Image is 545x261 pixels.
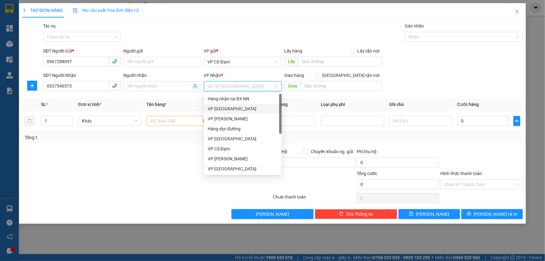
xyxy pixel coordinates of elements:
input: Ghi Chú [389,116,453,126]
span: Lấy [284,57,299,67]
span: printer [467,212,471,217]
div: VP gửi [204,48,282,54]
div: VP [GEOGRAPHIC_DATA] [208,135,278,142]
span: [PERSON_NAME] [416,211,449,218]
span: close [515,9,520,14]
span: save [409,212,414,217]
span: VP Cổ Đạm [208,57,278,67]
div: VP [GEOGRAPHIC_DATA] [208,105,278,112]
span: Lấy hàng [284,48,302,53]
div: Hàng nhận tại BX NN [204,94,282,104]
span: plus [27,83,37,88]
div: Phí thu hộ [357,148,439,158]
div: Người gửi [123,48,201,54]
input: VD: Bàn, Ghế [146,116,210,126]
div: VP Hoàng Liệt [204,114,282,124]
div: VP Cổ Đạm [208,145,278,152]
button: printer[PERSON_NAME] và In [461,209,523,219]
span: Giao hàng [284,73,304,78]
label: Tác vụ [43,23,56,28]
button: plus [27,81,37,91]
span: Xóa Thông tin [346,211,373,218]
span: TẠO ĐƠN HÀNG [22,8,63,13]
span: [PERSON_NAME] và In [474,211,518,218]
div: SĐT Người Gửi [43,48,121,54]
span: delete [339,212,344,217]
span: Chuyển khoản ng. gửi [308,148,355,155]
label: Gán nhãn [405,23,424,28]
img: icon [73,8,78,13]
div: VP Cương Gián [204,154,282,164]
button: deleteXóa Thông tin [315,209,397,219]
div: Chưa thanh toán [273,193,356,204]
span: Khác [82,116,138,126]
div: Hàng dọc đường [208,125,278,132]
span: [GEOGRAPHIC_DATA] tận nơi [320,72,382,79]
div: Hàng nhận tại BX NN [208,95,278,102]
th: Ghi chú [387,98,455,111]
input: 0 [265,116,316,126]
span: plus [22,8,27,13]
button: plus [513,116,520,126]
input: Dọc đường [299,57,382,67]
div: Người nhận [123,72,201,79]
span: user-add [193,84,198,89]
button: [PERSON_NAME] [231,209,314,219]
button: delete [25,116,35,126]
span: Đơn vị tính [78,102,102,107]
span: Yêu cầu xuất hóa đơn điện tử [73,8,139,13]
span: Cước hàng [458,102,479,107]
span: VP Nhận [204,73,221,78]
div: VP Mỹ Đình [204,104,282,114]
div: VP Cổ Đạm [204,144,282,154]
div: VP Hà Đông [204,134,282,144]
span: Giao [284,81,301,91]
div: Hàng dọc đường [204,124,282,134]
div: VP [PERSON_NAME] [208,115,278,122]
input: Dọc đường [301,81,382,91]
div: VP [PERSON_NAME] [208,155,278,162]
span: Lấy tận nơi [355,48,382,54]
button: Close [508,3,526,21]
div: VP Xuân Giang [204,164,282,174]
span: [PERSON_NAME] [256,211,289,218]
div: SĐT Người Nhận [43,72,121,79]
button: save[PERSON_NAME] [399,209,460,219]
span: phone [112,59,117,64]
div: Tổng: 1 [25,134,211,141]
label: Hình thức thanh toán [440,171,482,176]
div: VP [GEOGRAPHIC_DATA] [208,165,278,172]
th: Loại phụ phí [318,98,387,111]
span: phone [112,83,117,88]
span: Tổng cước [357,171,377,176]
span: Tên hàng [146,102,167,107]
span: plus [514,118,520,123]
span: SL [41,102,46,107]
